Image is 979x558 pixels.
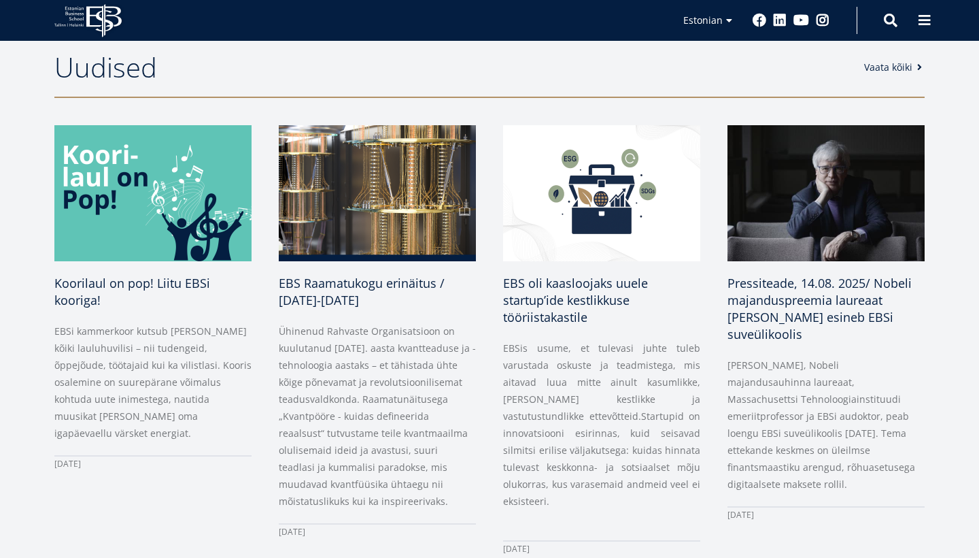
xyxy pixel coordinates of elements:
span: Pressiteade, 14.08. 2025/ Nobeli majanduspreemia laureaat [PERSON_NAME] esineb EBSi suveülikoolis [727,275,912,342]
p: Ühinenud Rahvaste Organisatsioon on kuulutanud [DATE]. aasta kvantteaduse ja -tehnoloogia aastaks... [279,323,476,510]
p: [PERSON_NAME], Nobeli majandusauhinna laureaat, Massachusettsi Tehnoloogiainstituudi emeriitprofe... [727,357,925,493]
span: EBS Raamatukogu erinäitus / [DATE]-[DATE] [279,275,445,308]
span: EBS oli kaasloojaks uuele startup’ide kestlikkuse tööriistakastile [503,275,648,325]
div: [DATE] [503,540,700,557]
a: Linkedin [773,14,787,27]
img: Startup toolkit image [503,125,700,261]
img: a [727,125,925,261]
img: a [54,125,252,261]
a: Instagram [816,14,829,27]
a: Vaata kõiki [864,61,926,74]
a: Youtube [793,14,809,27]
p: Startupid on innovatsiooni esirinnas, kuid seisavad silmitsi erilise väljakutsega: kuidas hinnata... [503,340,700,527]
div: [DATE] [54,455,252,472]
b: EBSis usume, et tulevasi juhte tuleb varustada oskuste ja teadmistega, mis aitavad luua mitte ain... [503,342,700,423]
p: EBSi kammerkoor kutsub [PERSON_NAME] kõiki lauluhuvilisi – nii tudengeid, õppejõude, töötajaid ku... [54,323,252,442]
a: Facebook [753,14,766,27]
span: Koorilaul on pop! Liitu EBSi kooriga! [54,275,210,308]
img: a [279,125,476,261]
h2: Uudised [54,50,849,84]
div: [DATE] [279,523,476,540]
div: [DATE] [727,506,925,523]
